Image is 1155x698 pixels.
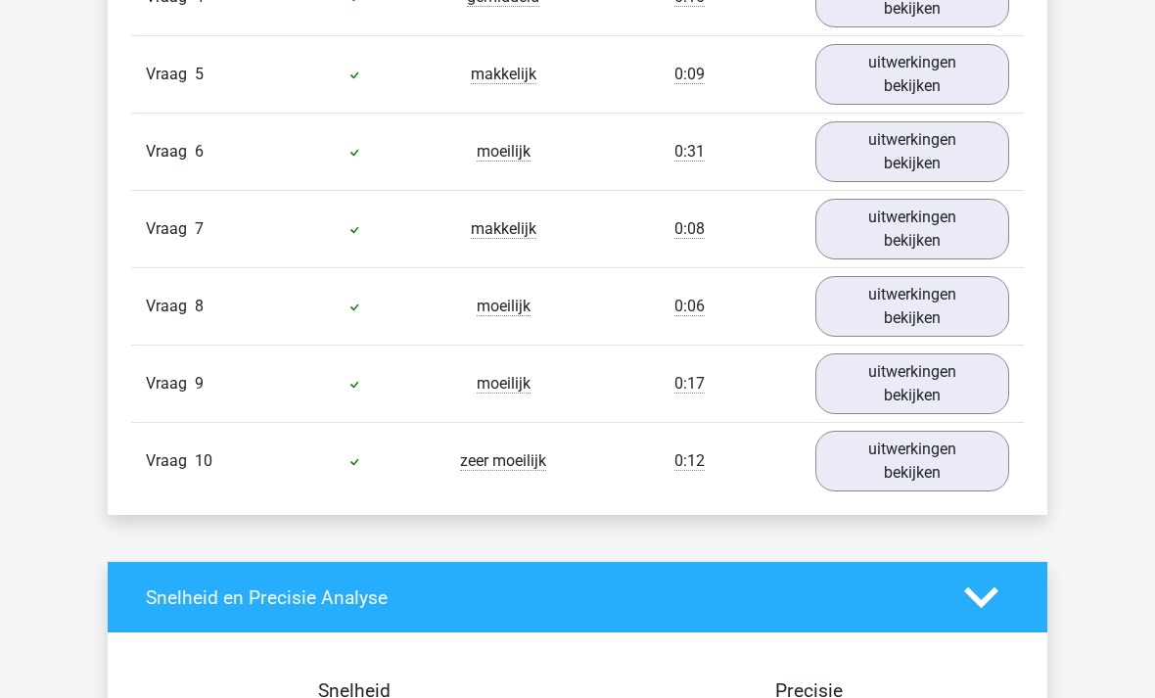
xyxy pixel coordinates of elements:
span: 0:08 [674,219,705,239]
span: moeilijk [477,142,531,162]
span: 0:12 [674,451,705,471]
span: Vraag [146,295,195,318]
span: 8 [195,297,204,315]
span: makkelijk [471,65,536,84]
a: uitwerkingen bekijken [815,276,1009,337]
span: 7 [195,219,204,238]
span: 0:06 [674,297,705,316]
span: zeer moeilijk [460,451,546,471]
a: uitwerkingen bekijken [815,199,1009,259]
span: Vraag [146,140,195,163]
span: Vraag [146,63,195,86]
span: 9 [195,374,204,393]
span: moeilijk [477,374,531,394]
h4: Snelheid en Precisie Analyse [146,586,935,609]
a: uitwerkingen bekijken [815,353,1009,414]
span: moeilijk [477,297,531,316]
a: uitwerkingen bekijken [815,121,1009,182]
span: 6 [195,142,204,161]
span: 0:17 [674,374,705,394]
span: 5 [195,65,204,83]
span: 10 [195,451,212,470]
span: 0:31 [674,142,705,162]
span: Vraag [146,217,195,241]
a: uitwerkingen bekijken [815,44,1009,105]
span: Vraag [146,449,195,473]
span: 0:09 [674,65,705,84]
span: makkelijk [471,219,536,239]
a: uitwerkingen bekijken [815,431,1009,491]
span: Vraag [146,372,195,396]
